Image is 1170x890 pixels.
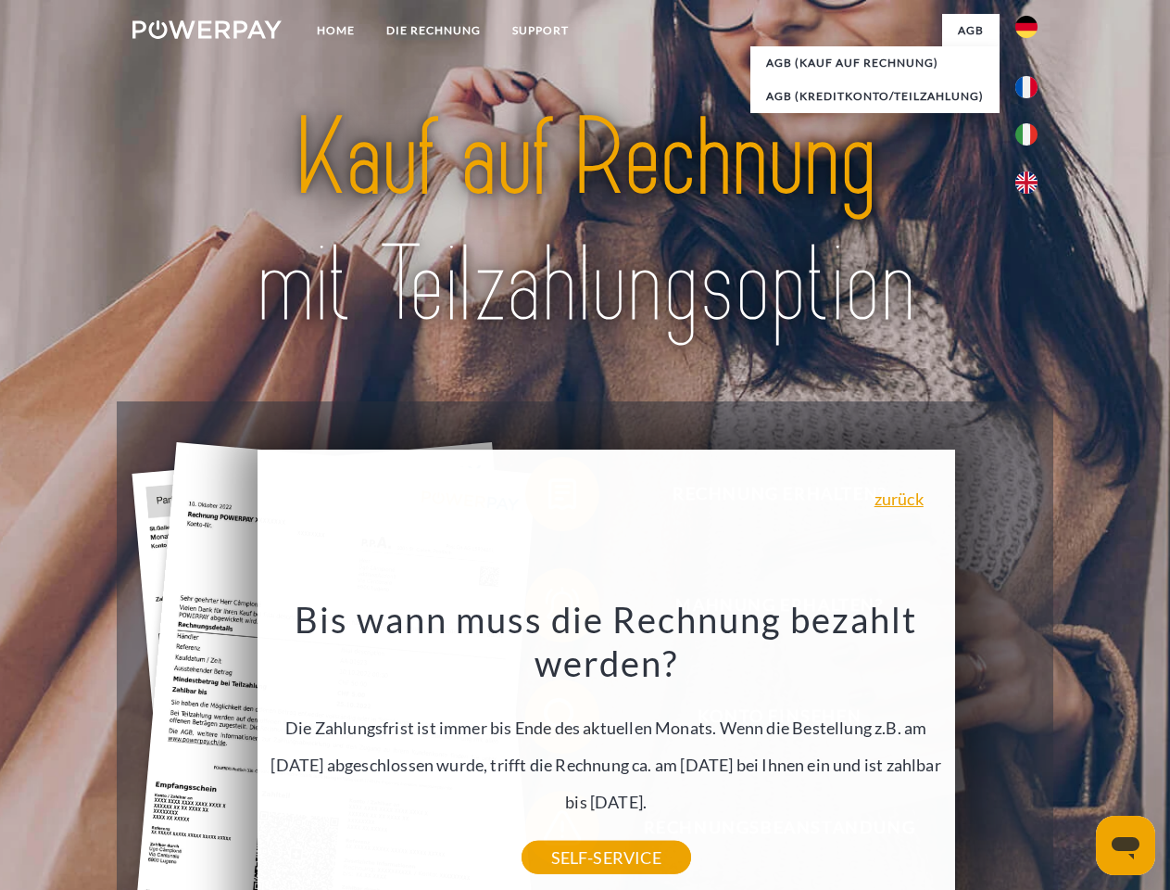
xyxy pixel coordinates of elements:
iframe: Schaltfläche zum Öffnen des Messaging-Fensters [1096,816,1155,875]
img: fr [1015,76,1038,98]
div: Die Zahlungsfrist ist immer bis Ende des aktuellen Monats. Wenn die Bestellung z.B. am [DATE] abg... [268,597,944,858]
a: agb [942,14,1000,47]
img: it [1015,123,1038,146]
a: AGB (Kreditkonto/Teilzahlung) [750,80,1000,113]
h3: Bis wann muss die Rechnung bezahlt werden? [268,597,944,686]
a: Home [301,14,371,47]
img: de [1015,16,1038,38]
a: SUPPORT [497,14,585,47]
img: logo-powerpay-white.svg [132,20,282,39]
a: AGB (Kauf auf Rechnung) [750,46,1000,80]
img: en [1015,172,1038,194]
img: title-powerpay_de.svg [177,89,993,355]
a: zurück [874,490,924,507]
a: DIE RECHNUNG [371,14,497,47]
a: SELF-SERVICE [522,841,691,874]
